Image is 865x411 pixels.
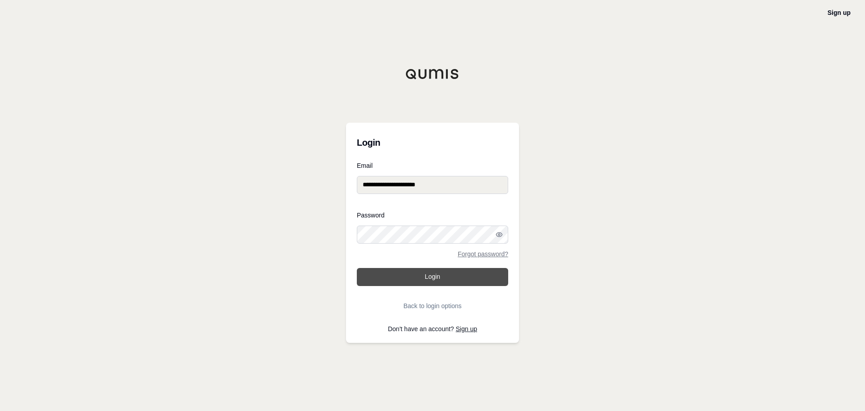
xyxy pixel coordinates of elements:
[456,325,477,332] a: Sign up
[458,251,508,257] a: Forgot password?
[357,212,508,218] label: Password
[357,134,508,152] h3: Login
[357,162,508,169] label: Email
[357,326,508,332] p: Don't have an account?
[357,297,508,315] button: Back to login options
[405,69,460,79] img: Qumis
[357,268,508,286] button: Login
[828,9,851,16] a: Sign up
